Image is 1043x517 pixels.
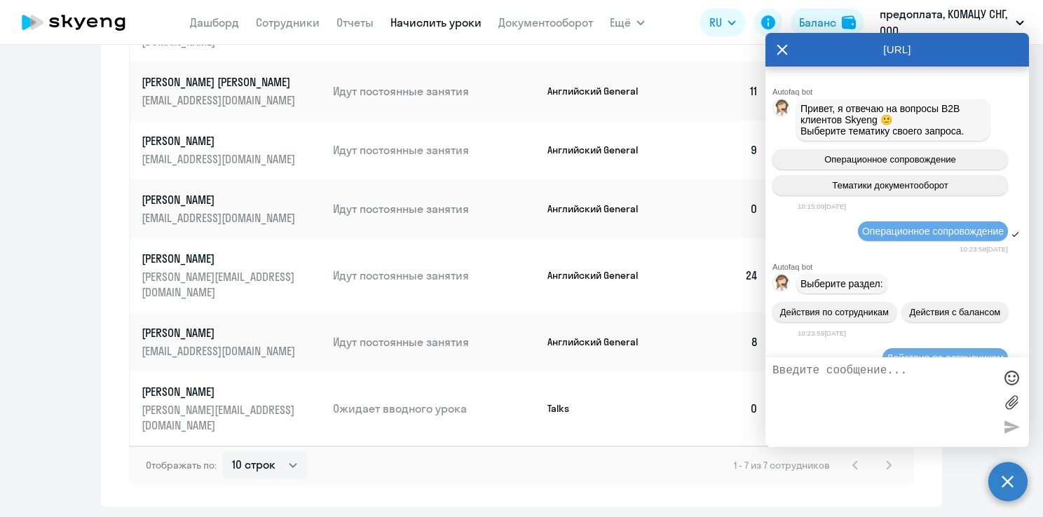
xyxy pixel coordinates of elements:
[142,74,322,108] a: [PERSON_NAME] [PERSON_NAME][EMAIL_ADDRESS][DOMAIN_NAME]
[824,154,956,165] span: Операционное сопровождение
[798,329,846,337] time: 10:23:59[DATE]
[772,149,1008,170] button: Операционное сопровождение
[190,15,239,29] a: Дашборд
[773,275,791,295] img: bot avatar
[256,15,320,29] a: Сотрудники
[672,62,770,120] td: 11
[862,226,1004,237] span: Операционное сопровождение
[142,251,322,300] a: [PERSON_NAME][PERSON_NAME][EMAIL_ADDRESS][DOMAIN_NAME]
[142,151,299,167] p: [EMAIL_ADDRESS][DOMAIN_NAME]
[142,343,299,359] p: [EMAIL_ADDRESS][DOMAIN_NAME]
[333,401,536,416] p: Ожидает вводного урока
[832,180,948,191] span: Тематики документооборот
[142,210,299,226] p: [EMAIL_ADDRESS][DOMAIN_NAME]
[800,278,883,289] span: Выберите раздел:
[547,85,653,97] p: Английский General
[960,245,1008,253] time: 10:23:58[DATE]
[498,15,593,29] a: Документооборот
[672,120,770,179] td: 9
[142,92,299,108] p: [EMAIL_ADDRESS][DOMAIN_NAME]
[142,74,299,90] p: [PERSON_NAME] [PERSON_NAME]
[333,268,536,283] p: Идут постоянные занятия
[672,371,770,446] td: 0
[390,15,482,29] a: Начислить уроки
[142,251,299,266] p: [PERSON_NAME]
[547,336,653,348] p: Английский General
[610,8,645,36] button: Ещё
[672,179,770,238] td: 0
[842,15,856,29] img: balance
[142,133,299,149] p: [PERSON_NAME]
[142,384,322,433] a: [PERSON_NAME][PERSON_NAME][EMAIL_ADDRESS][DOMAIN_NAME]
[880,6,1010,39] p: предоплата, КОМАЦУ СНГ, ООО
[672,312,770,371] td: 8
[772,302,897,322] button: Действия по сотрудникам
[799,14,836,31] div: Баланс
[887,352,1004,364] span: Действия по сотрудникам
[902,302,1008,322] button: Действия с балансом
[909,307,1000,317] span: Действия с балансом
[333,334,536,350] p: Идут постоянные занятия
[142,325,299,340] p: [PERSON_NAME]
[773,99,791,120] img: bot avatar
[142,384,299,399] p: [PERSON_NAME]
[610,14,631,31] span: Ещё
[142,192,299,207] p: [PERSON_NAME]
[772,88,1029,96] div: Autofaq bot
[800,103,964,137] span: Привет, я отвечаю на вопросы B2B клиентов Skyeng 🙂 Выберите тематику своего запроса.
[547,402,653,415] p: Talks
[142,325,322,359] a: [PERSON_NAME][EMAIL_ADDRESS][DOMAIN_NAME]
[1001,392,1022,413] label: Лимит 10 файлов
[146,459,217,471] span: Отображать по:
[772,263,1029,271] div: Autofaq bot
[873,6,1031,39] button: предоплата, КОМАЦУ СНГ, ООО
[333,201,536,216] p: Идут постоянные занятия
[142,133,322,167] a: [PERSON_NAME][EMAIL_ADDRESS][DOMAIN_NAME]
[142,402,299,433] p: [PERSON_NAME][EMAIL_ADDRESS][DOMAIN_NAME]
[142,192,322,226] a: [PERSON_NAME][EMAIL_ADDRESS][DOMAIN_NAME]
[333,142,536,158] p: Идут постоянные занятия
[734,459,830,471] span: 1 - 7 из 7 сотрудников
[547,144,653,156] p: Английский General
[709,14,722,31] span: RU
[333,83,536,99] p: Идут постоянные занятия
[772,175,1008,195] button: Тематики документооборот
[700,8,746,36] button: RU
[336,15,374,29] a: Отчеты
[791,8,864,36] button: Балансbalance
[547,202,653,215] p: Английский General
[798,202,846,210] time: 10:15:09[DATE]
[672,238,770,312] td: 24
[142,269,299,300] p: [PERSON_NAME][EMAIL_ADDRESS][DOMAIN_NAME]
[547,269,653,282] p: Английский General
[780,307,889,317] span: Действия по сотрудникам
